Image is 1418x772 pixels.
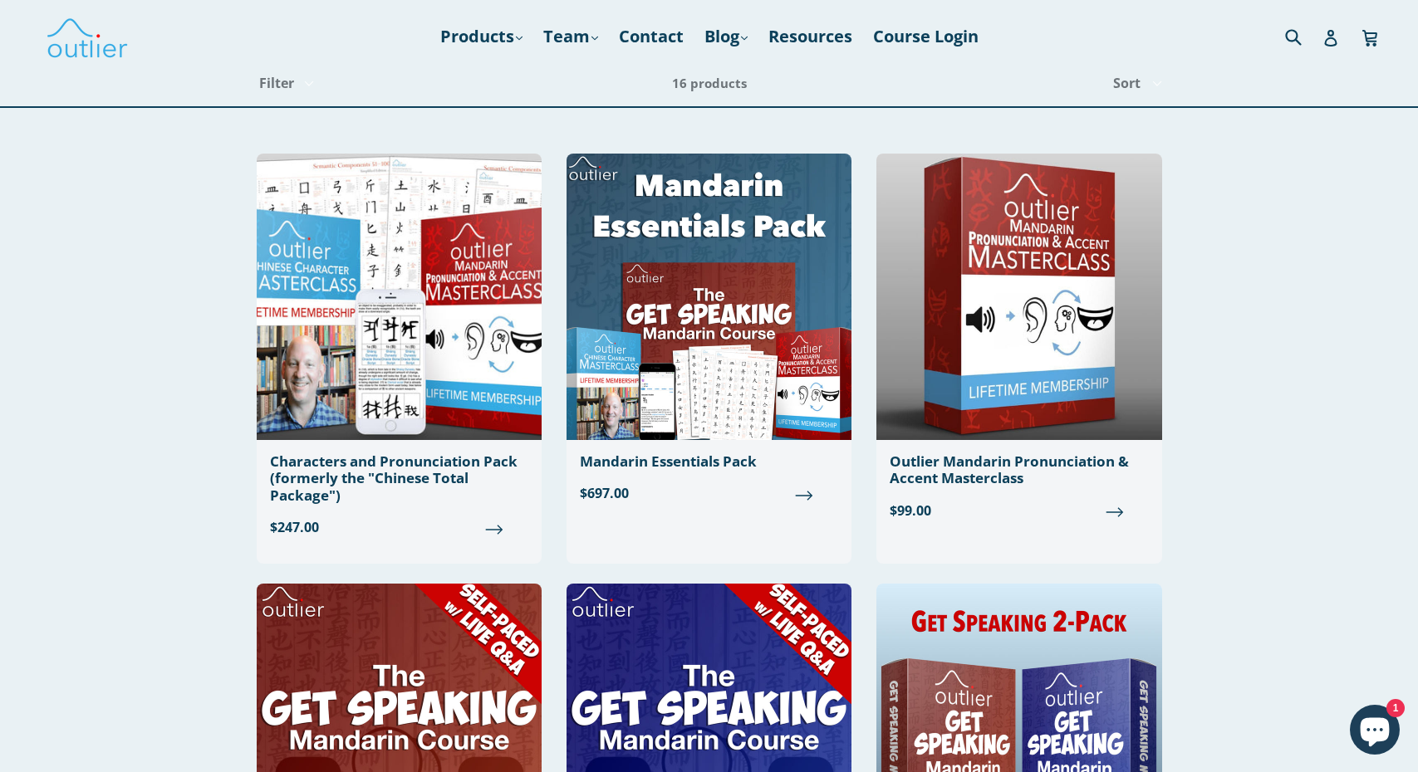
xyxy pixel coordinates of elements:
[432,22,531,51] a: Products
[890,453,1148,487] div: Outlier Mandarin Pronunciation & Accent Masterclass
[890,501,1148,520] span: $99.00
[672,75,747,91] span: 16 products
[46,12,129,61] img: Outlier Linguistics
[257,154,542,550] a: Characters and Pronunciation Pack (formerly the "Chinese Total Package") $247.00
[257,154,542,440] img: Chinese Total Package Outlier Linguistics
[876,154,1161,440] img: Outlier Mandarin Pronunciation & Accent Masterclass Outlier Linguistics
[567,154,851,440] img: Mandarin Essentials Pack
[1281,19,1327,53] input: Search
[270,453,528,504] div: Characters and Pronunciation Pack (formerly the "Chinese Total Package")
[567,154,851,516] a: Mandarin Essentials Pack $697.00
[865,22,987,51] a: Course Login
[1345,705,1405,759] inbox-online-store-chat: Shopify online store chat
[580,453,838,470] div: Mandarin Essentials Pack
[760,22,861,51] a: Resources
[535,22,606,51] a: Team
[270,517,528,537] span: $247.00
[611,22,692,51] a: Contact
[876,154,1161,534] a: Outlier Mandarin Pronunciation & Accent Masterclass $99.00
[696,22,756,51] a: Blog
[580,483,838,503] span: $697.00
